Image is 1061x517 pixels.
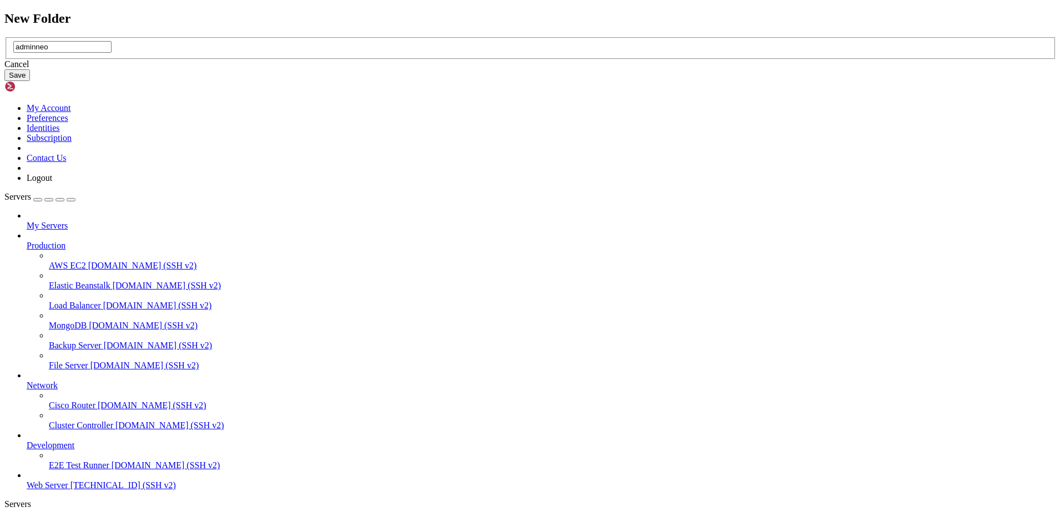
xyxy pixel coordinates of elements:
[49,321,87,330] span: MongoDB
[27,440,74,450] span: Development
[4,192,31,201] span: Servers
[27,381,58,390] span: Network
[49,331,1057,351] li: Backup Server [DOMAIN_NAME] (SSH v2)
[49,420,113,430] span: Cluster Controller
[49,410,1057,430] li: Cluster Controller [DOMAIN_NAME] (SSH v2)
[103,301,212,310] span: [DOMAIN_NAME] (SSH v2)
[4,11,1057,26] h2: New Folder
[4,81,68,92] img: Shellngn
[4,192,75,201] a: Servers
[27,221,68,230] span: My Servers
[49,341,102,350] span: Backup Server
[4,100,169,110] span: Inverted_swan_ASDSA_edition_front.jpg
[49,261,1057,271] a: AWS EC2 [DOMAIN_NAME] (SSH v2)
[49,460,1057,470] a: E2E Test Runner [DOMAIN_NAME] (SSH v2)
[27,241,1057,251] a: Production
[4,378,124,388] span: Packs-Auscard_96_Bridge.jpg
[4,56,133,66] span: Courage_Under_Fire_Middle.jpg
[49,261,86,270] span: AWS EC2
[4,499,1057,509] div: Servers
[49,341,1057,351] a: Backup Server [DOMAIN_NAME] (SSH v2)
[112,460,220,470] span: [DOMAIN_NAME] (SSH v2)
[115,420,224,430] span: [DOMAIN_NAME] (SSH v2)
[4,322,129,332] span: Packs-Albury_High_School.jpg
[27,241,65,250] span: Production
[98,401,206,410] span: [DOMAIN_NAME] (SSH v2)
[49,281,1057,291] a: Elastic Beanstalk [DOMAIN_NAME] (SSH v2)
[27,470,1057,490] li: Web Server [TECHNICAL_ID] (SSH v2)
[49,321,1057,331] a: MongoDB [DOMAIN_NAME] (SSH v2)
[4,78,164,88] span: Inverted_swan_ASDSA_edition_back.jpg
[4,367,133,377] span: Packs-Atlanta_Olympics_96.jpg
[4,245,151,255] span: Packs-1994_Commonwealth_Games.jpg
[49,301,101,310] span: Load Balancer
[4,12,191,22] span: 'Business Card [PERSON_NAME] middle 2.jpg'
[27,381,1057,391] a: Network
[49,281,110,290] span: Elastic Beanstalk
[4,356,89,366] span: Packs-Apollo_15.jpg
[4,289,89,299] span: Packs-5_Generic.jpg
[4,67,115,77] span: '[PERSON_NAME] Pack.jpeg'
[27,371,1057,430] li: Network
[4,1,178,11] span: 'Business Card [PERSON_NAME] front.jpg'
[4,211,102,221] span: NT_state_pack_back.jpg
[49,361,1057,371] a: File Server [DOMAIN_NAME] (SSH v2)
[49,311,1057,331] li: MongoDB [DOMAIN_NAME] (SSH v2)
[4,200,129,210] span: NSW_wildlife_pack_middle.jpg
[4,167,146,177] span: Lynagh_hong_kong_pack_middle.jpg
[88,261,197,270] span: [DOMAIN_NAME] (SSH v2)
[49,351,1057,371] li: File Server [DOMAIN_NAME] (SSH v2)
[49,420,1057,430] a: Cluster Controller [DOMAIN_NAME] (SSH v2)
[4,333,98,343] span: Packs-Animal_Eyes.jpg
[4,178,120,188] span: NSW_wildlife_pack_back.jpg
[104,341,213,350] span: [DOMAIN_NAME] (SSH v2)
[27,440,1057,450] a: Development
[4,134,155,144] span: Koala_Folio_Edition_Pack_front.jpg
[27,113,68,123] a: Preferences
[27,123,60,133] a: Identities
[4,389,115,399] span: Packs-Auscard_96_City.jpg
[4,59,1057,69] div: Cancel
[89,321,198,330] span: [DOMAIN_NAME] (SSH v2)
[4,400,146,410] span: Packs-[DATE][GEOGRAPHIC_DATA]jpg
[49,401,1057,410] a: Cisco Router [DOMAIN_NAME] (SSH v2)
[4,123,151,133] span: Koala_Folio_Edition_Pack_back.jpg
[27,173,52,183] a: Logout
[4,300,129,310] span: Packs-ASDA_Inverted_Swan.jpg
[4,344,89,354] span: Packs-Apollo_11.jpg
[27,211,1057,231] li: My Servers
[27,480,1057,490] a: Web Server [TECHNICAL_ID] (SSH v2)
[113,281,221,290] span: [DOMAIN_NAME] (SSH v2)
[27,221,1057,231] a: My Servers
[27,153,67,163] a: Contact Us
[27,430,1057,470] li: Development
[27,231,1057,371] li: Production
[4,23,182,33] span: 'Business Card [PERSON_NAME] middle.jpg'
[70,480,176,490] span: [TECHNICAL_ID] (SSH v2)
[90,361,199,370] span: [DOMAIN_NAME] (SSH v2)
[4,422,146,432] span: Packs-[DATE][GEOGRAPHIC_DATA]jpg
[49,450,1057,470] li: E2E Test Runner [DOMAIN_NAME] (SSH v2)
[49,401,95,410] span: Cisco Router
[4,45,129,55] span: Courage_Under_Fire_Front.jpg
[4,311,133,321] span: Packs-Albury_High_Leaflet.jpg
[4,234,115,244] span: Packs-1993_Landscapes.jpg
[4,111,173,121] span: Inverted_swan_ASDSA_edition_middle.jpg
[27,480,68,490] span: Web Server
[49,271,1057,291] li: Elastic Beanstalk [DOMAIN_NAME] (SSH v2)
[49,391,1057,410] li: Cisco Router [DOMAIN_NAME] (SSH v2)
[49,251,1057,271] li: AWS EC2 [DOMAIN_NAME] (SSH v2)
[4,89,195,99] span: Inverted_swan_ASDSA_edition_certificate.jpg
[49,460,109,470] span: E2E Test Runner
[4,267,191,277] span: Packs-1996_Olympic_Welcome_Home_Dinner.jpg
[4,222,107,232] span: NT_state_pack_front.jpg
[4,156,142,166] span: Lynagh_hong_kong_pack_front.jpg
[27,103,71,113] a: My Account
[4,145,138,155] span: Lynagh_hong_kong_pack_back.jpg
[27,133,72,143] a: Subscription
[49,301,1057,311] a: Load Balancer [DOMAIN_NAME] (SSH v2)
[4,34,124,44] span: Courage_Under_Fire_Back.jpg
[4,278,102,288] span: Packs-1997_Airshow.jpg
[49,361,88,370] span: File Server
[4,411,75,421] span: Packs-[DATE].jpg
